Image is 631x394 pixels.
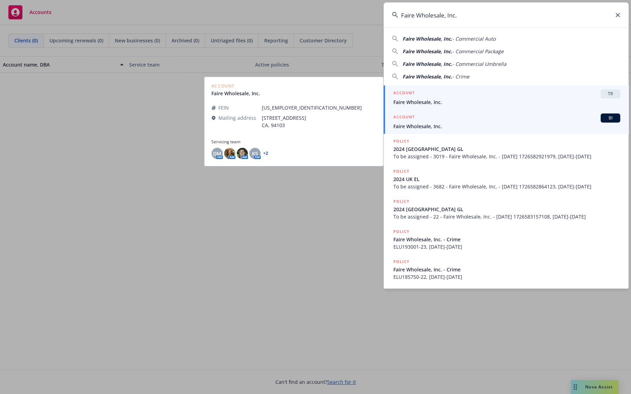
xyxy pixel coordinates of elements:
[393,175,620,183] span: 2024 UK EL
[393,145,620,153] span: 2024 [GEOGRAPHIC_DATA] GL
[393,206,620,213] span: 2024 [GEOGRAPHIC_DATA] GL
[384,2,629,28] input: Search...
[393,168,409,175] h5: POLICY
[393,213,620,220] span: To be assigned - 22 - Faire Wholesale, Inc. - [DATE] 1726583157108, [DATE]-[DATE]
[393,123,620,130] span: Faire Wholesale, Inc.
[393,273,620,281] span: ELU185750-22, [DATE]-[DATE]
[384,254,629,284] a: POLICYFaire Wholesale, Inc. - CrimeELU185750-22, [DATE]-[DATE]
[603,115,617,121] span: BI
[402,35,452,42] span: Faire Wholesale, Inc.
[384,110,629,134] a: ACCOUNTBIFaire Wholesale, Inc.
[393,138,409,145] h5: POLICY
[452,48,504,55] span: - Commercial Package
[402,61,452,67] span: Faire Wholesale, Inc.
[384,164,629,194] a: POLICY2024 UK ELTo be assigned - 3682 - Faire Wholesale, Inc. - [DATE] 1726582864123, [DATE]-[DATE]
[393,266,620,273] span: Faire Wholesale, Inc. - Crime
[393,153,620,160] span: To be assigned - 3019 - Faire Wholesale, Inc. - [DATE] 1726582921979, [DATE]-[DATE]
[393,258,409,265] h5: POLICY
[393,198,409,205] h5: POLICY
[452,73,469,80] span: - Crime
[452,35,496,42] span: - Commercial Auto
[393,89,415,98] h5: ACCOUNT
[393,98,620,106] span: Faire Wholesale, Inc.
[402,73,452,80] span: Faire Wholesale, Inc.
[603,91,617,97] span: TR
[384,134,629,164] a: POLICY2024 [GEOGRAPHIC_DATA] GLTo be assigned - 3019 - Faire Wholesale, Inc. - [DATE] 17265829219...
[393,113,415,122] h5: ACCOUNT
[393,236,620,243] span: Faire Wholesale, Inc. - Crime
[393,228,409,235] h5: POLICY
[393,183,620,190] span: To be assigned - 3682 - Faire Wholesale, Inc. - [DATE] 1726582864123, [DATE]-[DATE]
[393,243,620,250] span: ELU193001-23, [DATE]-[DATE]
[384,224,629,254] a: POLICYFaire Wholesale, Inc. - CrimeELU193001-23, [DATE]-[DATE]
[402,48,452,55] span: Faire Wholesale, Inc.
[452,61,506,67] span: - Commercial Umbrella
[384,85,629,110] a: ACCOUNTTRFaire Wholesale, Inc.
[384,194,629,224] a: POLICY2024 [GEOGRAPHIC_DATA] GLTo be assigned - 22 - Faire Wholesale, Inc. - [DATE] 1726583157108...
